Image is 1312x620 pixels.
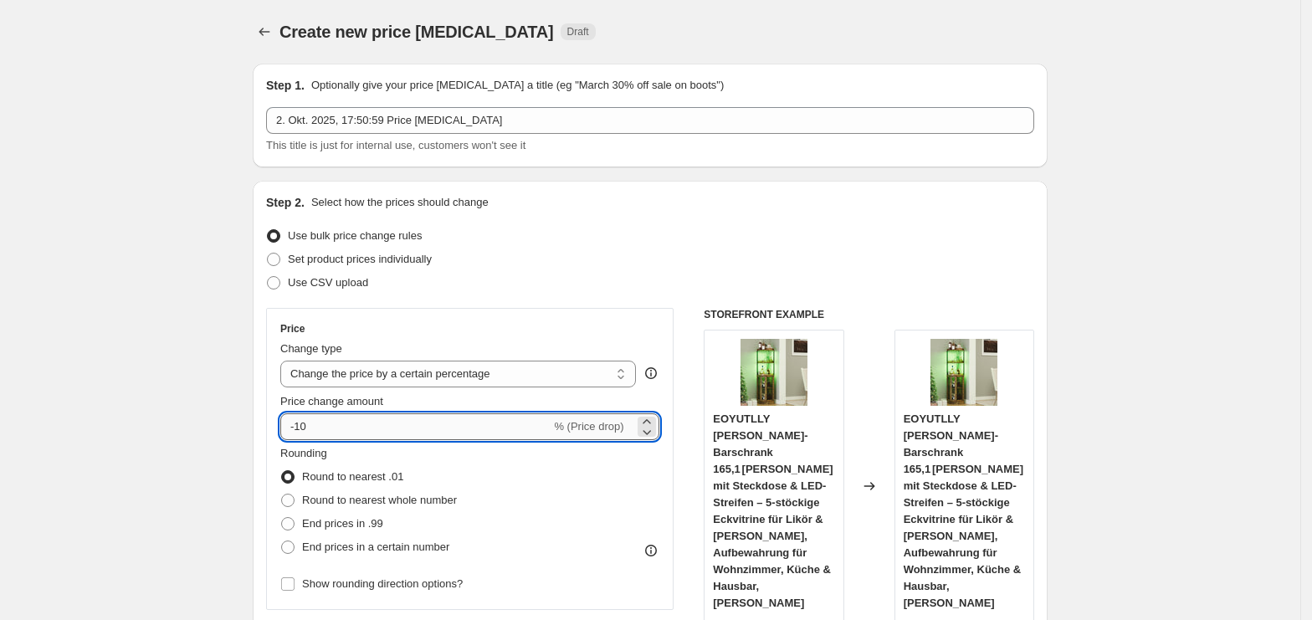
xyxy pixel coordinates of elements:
span: EOYUTLLY [PERSON_NAME]-Barschrank 165,1 [PERSON_NAME] mit Steckdose & LED-Streifen – 5-stöckige E... [713,412,833,609]
h2: Step 1. [266,77,305,94]
h2: Step 2. [266,194,305,211]
h3: Price [280,322,305,336]
p: Select how the prices should change [311,194,489,211]
span: Show rounding direction options? [302,577,463,590]
span: Change type [280,342,342,355]
span: Round to nearest whole number [302,494,457,506]
p: Optionally give your price [MEDICAL_DATA] a title (eg "March 30% off sale on boots") [311,77,724,94]
img: 71oeVuwgDjL_80x.jpg [741,339,807,406]
input: -15 [280,413,551,440]
span: Round to nearest .01 [302,470,403,483]
span: End prices in a certain number [302,541,449,553]
h6: STOREFRONT EXAMPLE [704,308,1034,321]
span: Rounding [280,447,327,459]
span: Use CSV upload [288,276,368,289]
div: help [643,365,659,382]
span: EOYUTLLY [PERSON_NAME]-Barschrank 165,1 [PERSON_NAME] mit Steckdose & LED-Streifen – 5-stöckige E... [904,412,1023,609]
input: 30% off holiday sale [266,107,1034,134]
span: Price change amount [280,395,383,407]
span: Use bulk price change rules [288,229,422,242]
span: This title is just for internal use, customers won't see it [266,139,525,151]
button: Price change jobs [253,20,276,44]
span: Create new price [MEDICAL_DATA] [279,23,554,41]
img: 71oeVuwgDjL_80x.jpg [930,339,997,406]
span: % (Price drop) [554,420,623,433]
span: Set product prices individually [288,253,432,265]
span: End prices in .99 [302,517,383,530]
span: Draft [567,25,589,38]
